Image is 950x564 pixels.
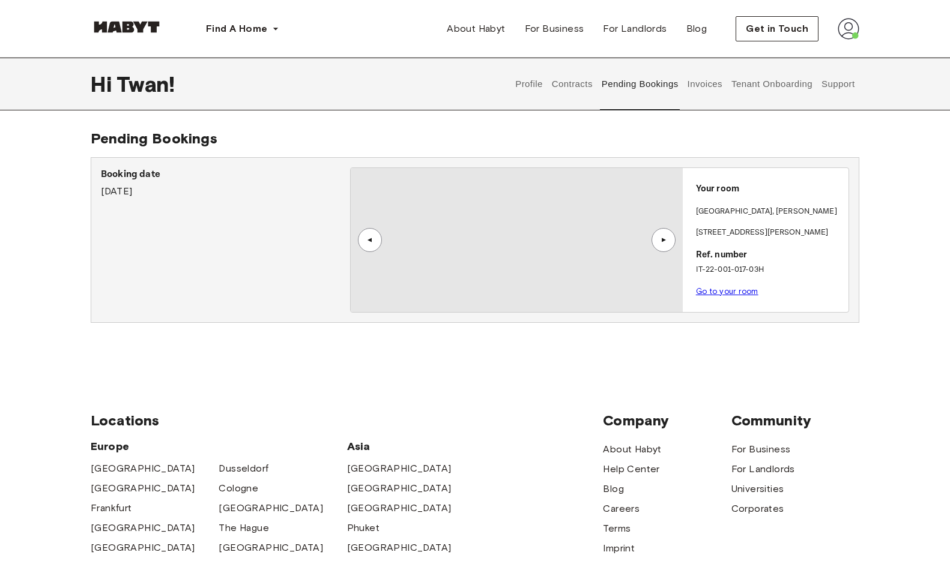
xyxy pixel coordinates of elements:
[347,461,452,476] a: [GEOGRAPHIC_DATA]
[731,462,795,476] a: For Landlords
[515,17,594,41] a: For Business
[91,439,347,454] span: Europe
[593,17,676,41] a: For Landlords
[686,58,724,110] button: Invoices
[696,227,844,239] p: [STREET_ADDRESS][PERSON_NAME]
[550,58,594,110] button: Contracts
[219,501,323,515] a: [GEOGRAPHIC_DATA]
[677,17,717,41] a: Blog
[219,541,323,555] a: [GEOGRAPHIC_DATA]
[658,236,670,244] div: ▲
[91,130,217,147] span: Pending Bookings
[696,248,844,262] p: Ref. number
[91,21,163,33] img: Habyt
[91,481,195,496] a: [GEOGRAPHIC_DATA]
[101,167,350,182] p: Booking date
[514,58,545,110] button: Profile
[696,287,758,296] a: Go to your room
[686,22,707,36] span: Blog
[91,71,116,97] span: Hi
[206,22,267,36] span: Find A Home
[603,462,659,476] a: Help Center
[525,22,584,36] span: For Business
[437,17,515,41] a: About Habyt
[91,521,195,535] a: [GEOGRAPHIC_DATA]
[116,71,175,97] span: Twan !
[91,501,132,515] a: Frankfurt
[603,22,667,36] span: For Landlords
[91,541,195,555] a: [GEOGRAPHIC_DATA]
[603,442,661,457] a: About Habyt
[603,541,635,556] a: Imprint
[347,481,452,496] a: [GEOGRAPHIC_DATA]
[731,412,859,430] span: Community
[219,521,269,535] a: The Hague
[91,461,195,476] a: [GEOGRAPHIC_DATA]
[603,412,731,430] span: Company
[730,58,814,110] button: Tenant Onboarding
[731,502,784,516] a: Corporates
[731,482,784,496] a: Universities
[696,264,844,276] p: IT-22-001-017-03H
[364,236,376,244] div: ▲
[736,16,818,41] button: Get in Touch
[820,58,856,110] button: Support
[603,502,640,516] a: Careers
[603,521,631,536] a: Terms
[347,521,380,535] a: Phuket
[347,541,452,555] a: [GEOGRAPHIC_DATA]
[746,22,808,36] span: Get in Touch
[447,22,505,36] span: About Habyt
[347,439,475,454] span: Asia
[696,182,844,196] p: Your room
[696,206,837,218] p: [GEOGRAPHIC_DATA] , [PERSON_NAME]
[101,167,350,199] div: [DATE]
[600,58,680,110] button: Pending Bookings
[731,442,791,457] a: For Business
[603,482,624,496] a: Blog
[196,17,289,41] button: Find A Home
[219,461,268,476] a: Dusseldorf
[838,18,859,40] img: avatar
[219,481,258,496] a: Cologne
[351,168,682,312] img: Image of the room
[347,501,452,515] a: [GEOGRAPHIC_DATA]
[91,412,603,430] span: Locations
[511,58,859,110] div: user profile tabs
